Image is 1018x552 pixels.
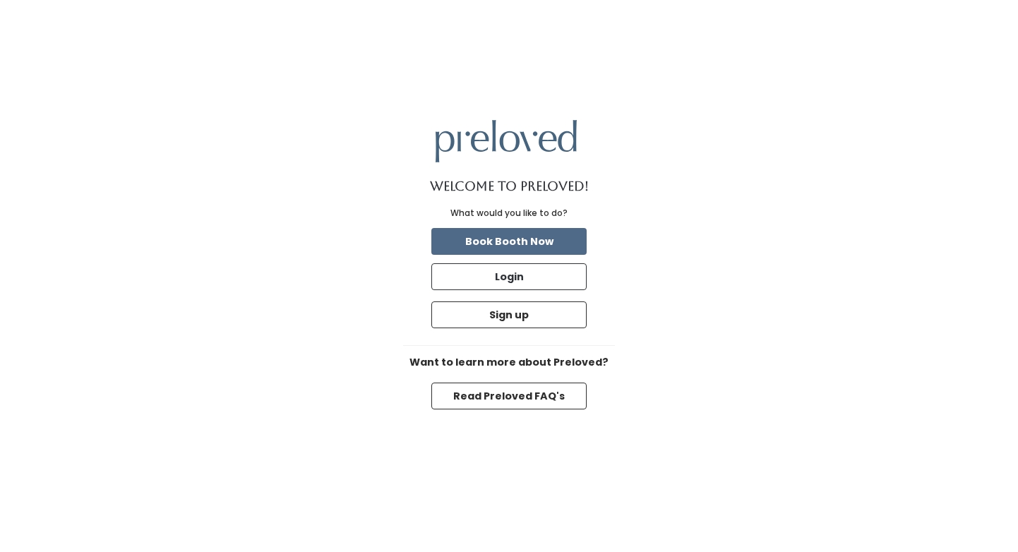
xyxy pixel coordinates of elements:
[429,260,589,293] a: Login
[450,207,568,220] div: What would you like to do?
[429,299,589,331] a: Sign up
[431,228,587,255] button: Book Booth Now
[430,179,589,193] h1: Welcome to Preloved!
[431,301,587,328] button: Sign up
[431,383,587,409] button: Read Preloved FAQ's
[436,120,577,162] img: preloved logo
[431,263,587,290] button: Login
[403,357,615,368] h6: Want to learn more about Preloved?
